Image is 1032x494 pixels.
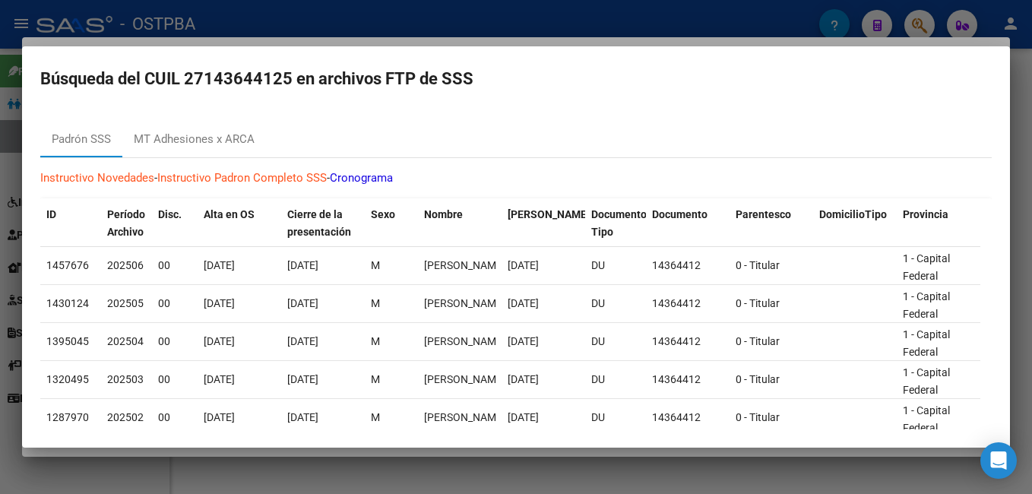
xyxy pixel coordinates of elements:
div: DU [591,409,640,426]
datatable-header-cell: Cierre de la presentación [281,198,365,249]
span: Documento Tipo [591,208,647,238]
span: 202505 [107,297,144,309]
p: - - [40,169,992,187]
div: DU [591,333,640,350]
datatable-header-cell: Período Archivo [101,198,152,249]
span: [DATE] [287,411,318,423]
div: 00 [158,371,192,388]
span: M [371,373,380,385]
span: 1287970 [46,411,89,423]
datatable-header-cell: DomicilioTipo [813,198,897,249]
datatable-header-cell: Disc. [152,198,198,249]
datatable-header-cell: Documento [646,198,730,249]
span: 0 - Titular [736,411,780,423]
div: Open Intercom Messenger [980,442,1017,479]
span: Período Archivo [107,208,145,238]
span: M [371,297,380,309]
datatable-header-cell: ID [40,198,101,249]
span: [DATE] [204,373,235,385]
div: 14364412 [652,257,723,274]
span: M [371,335,380,347]
datatable-header-cell: Provincia [897,198,980,249]
span: Sexo [371,208,395,220]
datatable-header-cell: Nombre [418,198,502,249]
span: 1320495 [46,373,89,385]
span: MOORE CARINA [424,335,505,347]
div: 00 [158,257,192,274]
span: 0 - Titular [736,335,780,347]
datatable-header-cell: Parentesco [730,198,813,249]
div: MT Adhesiones x ARCA [134,131,255,148]
div: 00 [158,295,192,312]
span: Alta en OS [204,208,255,220]
span: [DATE] [204,411,235,423]
span: [DATE] [204,335,235,347]
span: MOORE CARINA [424,411,505,423]
span: MOORE CARINA [424,259,505,271]
div: DU [591,371,640,388]
span: [DATE] [508,373,539,385]
span: 1457676 [46,259,89,271]
span: 202506 [107,259,144,271]
span: [DATE] [287,297,318,309]
datatable-header-cell: Alta en OS [198,198,281,249]
span: [DATE] [204,259,235,271]
span: [DATE] [508,335,539,347]
span: DomicilioTipo [819,208,887,220]
span: [PERSON_NAME]. [508,208,593,220]
datatable-header-cell: Fecha Nac. [502,198,585,249]
span: [DATE] [508,411,539,423]
span: 1395045 [46,335,89,347]
datatable-header-cell: Documento Tipo [585,198,646,249]
span: [DATE] [204,297,235,309]
a: Cronograma [330,171,393,185]
span: ID [46,208,56,220]
span: [DATE] [508,297,539,309]
span: 202503 [107,373,144,385]
span: Provincia [903,208,948,220]
div: 14364412 [652,333,723,350]
span: [DATE] [287,373,318,385]
span: Parentesco [736,208,791,220]
span: [DATE] [287,259,318,271]
span: MOORE CARINA [424,297,505,309]
span: 1 - Capital Federal [903,404,950,434]
div: Padrón SSS [52,131,111,148]
div: DU [591,257,640,274]
span: 1 - Capital Federal [903,366,950,396]
span: 0 - Titular [736,373,780,385]
h2: Búsqueda del CUIL 27143644125 en archivos FTP de SSS [40,65,992,93]
span: 0 - Titular [736,259,780,271]
span: MOORE CARINA [424,373,505,385]
span: [DATE] [287,335,318,347]
a: Instructivo Novedades [40,171,154,185]
datatable-header-cell: Sexo [365,198,418,249]
span: 1430124 [46,297,89,309]
div: 14364412 [652,371,723,388]
span: 202504 [107,335,144,347]
div: 14364412 [652,409,723,426]
a: Instructivo Padron Completo SSS [157,171,327,185]
span: Documento [652,208,708,220]
span: Disc. [158,208,182,220]
span: 1 - Capital Federal [903,252,950,282]
span: Nombre [424,208,463,220]
span: 0 - Titular [736,297,780,309]
span: M [371,259,380,271]
span: 1 - Capital Federal [903,290,950,320]
span: 1 - Capital Federal [903,328,950,358]
span: 202502 [107,411,144,423]
div: 00 [158,409,192,426]
span: M [371,411,380,423]
div: 14364412 [652,295,723,312]
span: [DATE] [508,259,539,271]
div: DU [591,295,640,312]
div: 00 [158,333,192,350]
span: Cierre de la presentación [287,208,351,238]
